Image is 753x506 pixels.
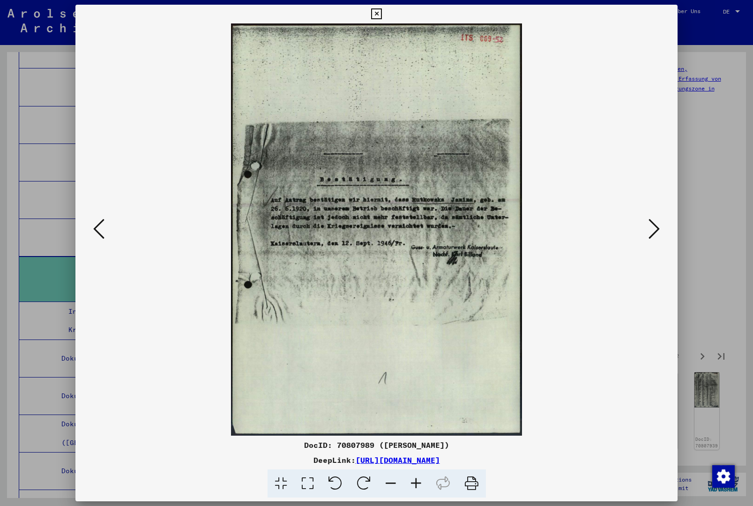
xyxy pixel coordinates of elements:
div: Zustimmung ändern [712,465,734,487]
div: DeepLink: [75,454,678,466]
img: Zustimmung ändern [712,465,735,488]
a: [URL][DOMAIN_NAME] [356,455,440,465]
img: 001.jpg [107,23,646,436]
div: DocID: 70807989 ([PERSON_NAME]) [75,439,678,451]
